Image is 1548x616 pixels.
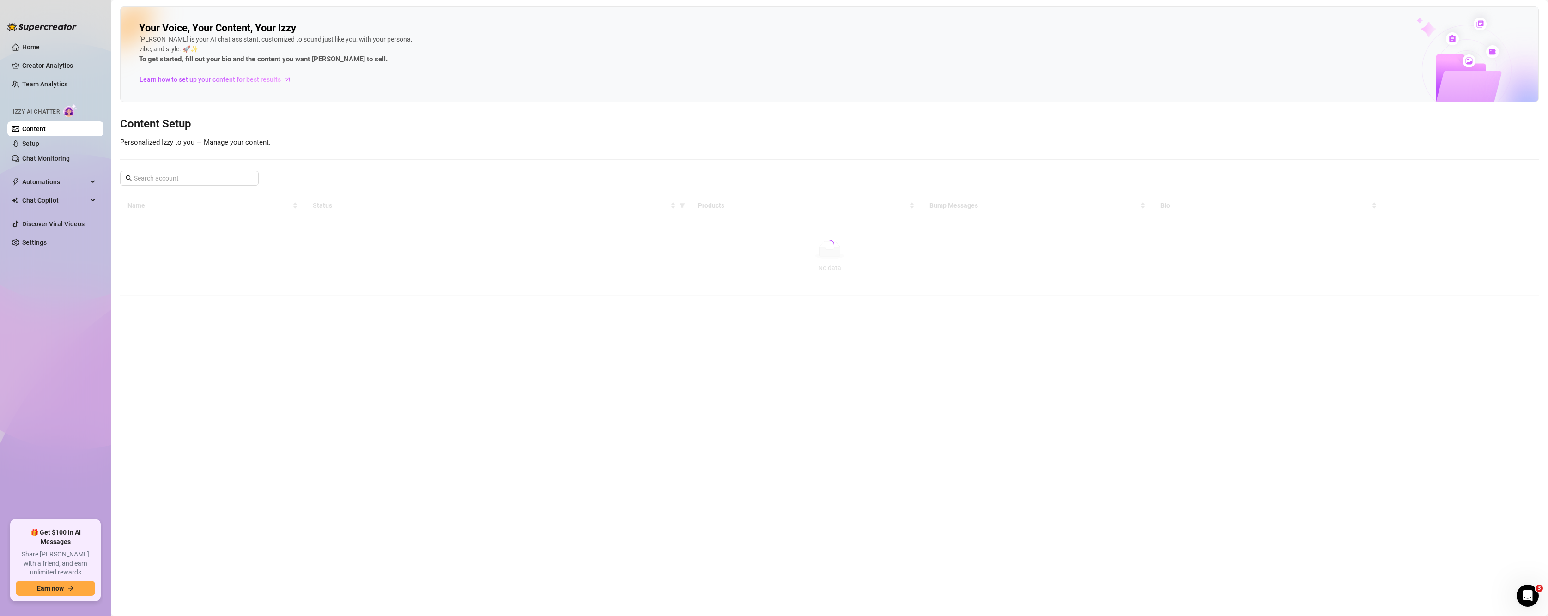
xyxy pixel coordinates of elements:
span: arrow-right [283,75,292,84]
img: Chat Copilot [12,197,18,204]
span: thunderbolt [12,178,19,186]
span: Automations [22,175,88,189]
span: loading [823,238,836,250]
input: Search account [134,173,246,183]
span: search [126,175,132,181]
span: Learn how to set up your content for best results [140,74,281,85]
span: Personalized Izzy to you — Manage your content. [120,138,271,146]
span: Chat Copilot [22,193,88,208]
span: Izzy AI Chatter [13,108,60,116]
span: 🎁 Get $100 in AI Messages [16,528,95,546]
a: Team Analytics [22,80,67,88]
h2: Your Voice, Your Content, Your Izzy [139,22,296,35]
a: Discover Viral Videos [22,220,85,228]
a: Chat Monitoring [22,155,70,162]
a: Home [22,43,40,51]
iframe: Intercom live chat [1517,585,1539,607]
a: Learn how to set up your content for best results [139,72,298,87]
a: Setup [22,140,39,147]
span: 3 [1536,585,1543,592]
img: AI Chatter [63,104,78,117]
h3: Content Setup [120,117,1539,132]
img: ai-chatter-content-library-cLFOSyPT.png [1395,7,1538,102]
a: Settings [22,239,47,246]
img: logo-BBDzfeDw.svg [7,22,77,31]
button: Earn nowarrow-right [16,581,95,596]
a: Creator Analytics [22,58,96,73]
a: Content [22,125,46,133]
span: Earn now [37,585,64,592]
div: [PERSON_NAME] is your AI chat assistant, customized to sound just like you, with your persona, vi... [139,35,416,65]
span: Share [PERSON_NAME] with a friend, and earn unlimited rewards [16,550,95,577]
strong: To get started, fill out your bio and the content you want [PERSON_NAME] to sell. [139,55,388,63]
span: arrow-right [67,585,74,592]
